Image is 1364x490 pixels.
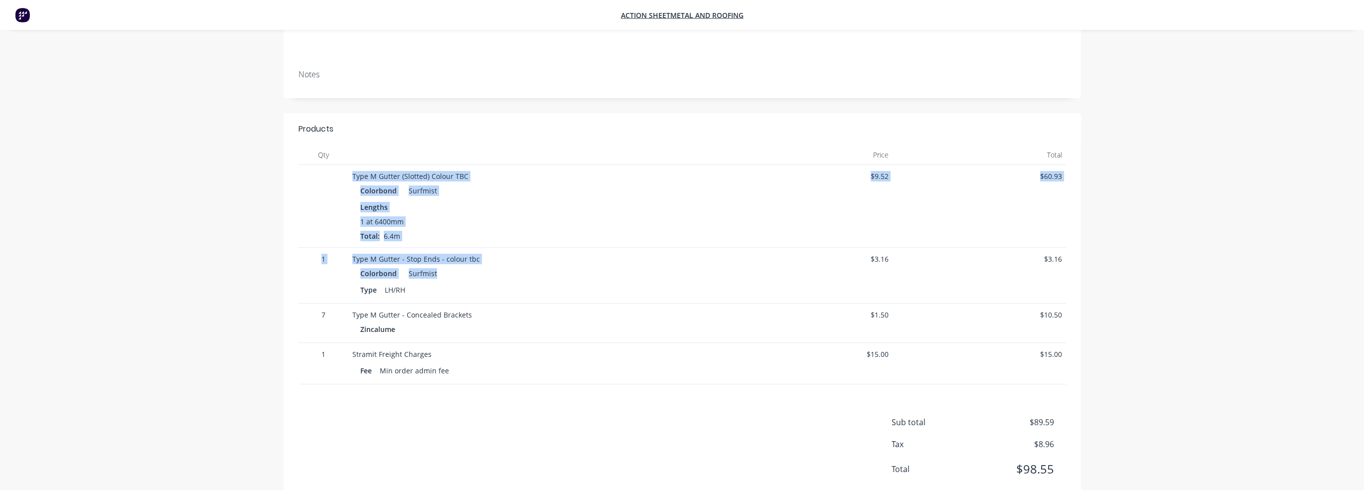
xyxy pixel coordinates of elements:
span: Stramit Freight Charges [352,349,432,359]
span: $9.52 [724,171,889,181]
div: Surfmist [405,183,437,198]
div: Colorbond [360,183,401,198]
span: 1 at 6400mm [360,216,404,227]
span: $3.16 [724,254,889,264]
div: Type [360,283,381,297]
span: $3.16 [897,254,1062,264]
span: Total [892,463,980,475]
span: Sub total [892,416,980,428]
div: Qty [299,145,348,165]
span: 7 [303,310,344,320]
img: Factory [15,7,30,22]
span: $15.00 [724,349,889,359]
div: Total [893,145,1066,165]
span: Lengths [360,202,388,212]
span: $1.50 [724,310,889,320]
span: $8.96 [980,438,1054,450]
span: Type M Gutter - Concealed Brackets [352,310,472,320]
div: Colorbond [360,266,401,281]
a: Action Sheetmetal and Roofing [621,10,744,20]
span: $60.93 [897,171,1062,181]
div: Zincalume [360,322,399,336]
span: $15.00 [897,349,1062,359]
span: $10.50 [897,310,1062,320]
span: 1 [303,349,344,359]
div: Fee [360,363,376,378]
span: Tax [892,438,980,450]
span: 1 [303,254,344,264]
span: Type M Gutter (Slotted) Colour TBC [352,171,468,181]
div: Min order admin fee [376,363,453,378]
div: LH/RH [381,283,409,297]
span: Type M Gutter - Stop Ends - colour tbc [352,254,480,264]
span: Total: [360,231,380,241]
div: Surfmist [405,266,437,281]
div: Notes [299,70,1066,79]
div: Products [299,123,333,135]
span: $89.59 [980,416,1054,428]
span: $98.55 [980,460,1054,478]
span: 6.4m [380,231,404,241]
div: Price [720,145,893,165]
